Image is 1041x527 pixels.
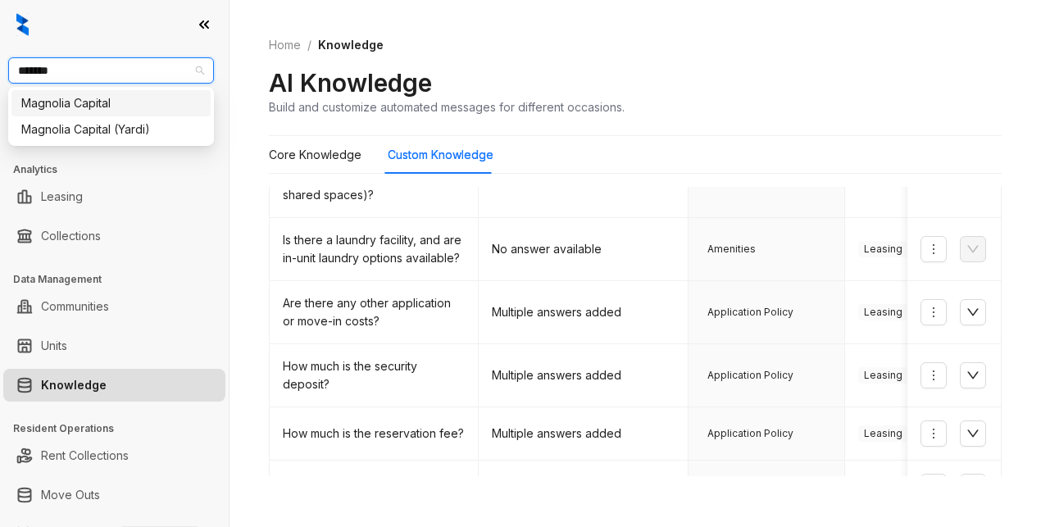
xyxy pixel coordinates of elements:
div: Are there any other application or move-in costs? [283,294,465,330]
li: / [307,36,311,54]
div: Magnolia Capital (Yardi) [11,116,211,143]
td: Multiple answers added [479,344,688,407]
span: more [927,306,940,319]
h3: Resident Operations [13,421,229,436]
li: Leasing [3,180,225,213]
div: Magnolia Capital [21,94,201,112]
span: more [927,243,940,256]
a: Home [266,36,304,54]
a: Move Outs [41,479,100,511]
span: down [966,427,980,440]
span: Amenities [702,241,761,257]
div: Magnolia Capital [11,90,211,116]
span: Leasing [858,241,908,257]
span: Leasing [858,425,908,442]
li: Move Outs [3,479,225,511]
div: Custom Knowledge [388,146,493,164]
li: Collections [3,220,225,252]
a: Collections [41,220,101,252]
td: No answer available [479,218,688,281]
span: Leasing [858,367,908,384]
div: Is there a laundry facility, and are in-unit laundry options available? [283,231,465,267]
div: How much is the reservation fee? [283,425,465,443]
td: Multiple answers added [479,281,688,344]
span: Application Policy [702,304,799,320]
li: Units [3,329,225,362]
div: Build and customize automated messages for different occasions. [269,98,625,116]
a: Knowledge [41,369,107,402]
span: Leasing [858,304,908,320]
h3: Data Management [13,272,229,287]
span: Application Policy [702,425,799,442]
div: Core Knowledge [269,146,361,164]
h3: Analytics [13,162,229,177]
img: logo [16,13,29,36]
div: How much is the security deposit? [283,357,465,393]
li: Communities [3,290,225,323]
td: Multiple answers added [479,461,688,514]
li: Rent Collections [3,439,225,472]
a: Leasing [41,180,83,213]
span: down [966,369,980,382]
li: Leads [3,110,225,143]
li: Knowledge [3,369,225,402]
a: Rent Collections [41,439,129,472]
span: Application Policy [702,367,799,384]
h2: AI Knowledge [269,67,432,98]
a: Communities [41,290,109,323]
span: Knowledge [318,38,384,52]
span: more [927,427,940,440]
span: down [966,306,980,319]
td: Multiple answers added [479,407,688,461]
span: more [927,369,940,382]
div: Magnolia Capital (Yardi) [21,120,201,139]
a: Units [41,329,67,362]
